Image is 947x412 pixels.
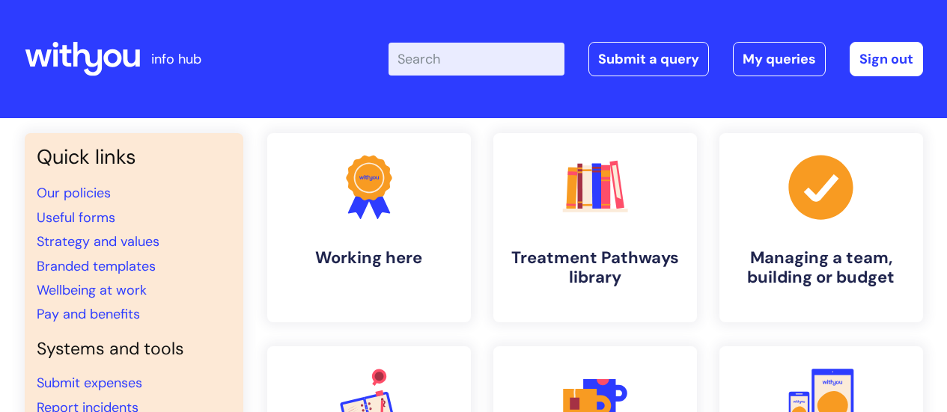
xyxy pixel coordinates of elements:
div: | - [389,42,923,76]
a: Working here [267,133,471,322]
a: Pay and benefits [37,305,140,323]
a: Submit expenses [37,374,142,392]
a: My queries [733,42,826,76]
a: Wellbeing at work [37,281,147,299]
a: Managing a team, building or budget [719,133,923,322]
a: Useful forms [37,209,115,227]
h4: Working here [279,248,459,268]
p: info hub [151,47,201,71]
input: Search [389,43,564,76]
a: Branded templates [37,257,156,275]
a: Our policies [37,184,111,202]
a: Strategy and values [37,233,159,250]
h3: Quick links [37,145,231,169]
h4: Systems and tools [37,339,231,360]
a: Sign out [850,42,923,76]
h4: Managing a team, building or budget [731,248,911,288]
a: Submit a query [588,42,709,76]
h4: Treatment Pathways library [505,248,685,288]
a: Treatment Pathways library [493,133,697,322]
